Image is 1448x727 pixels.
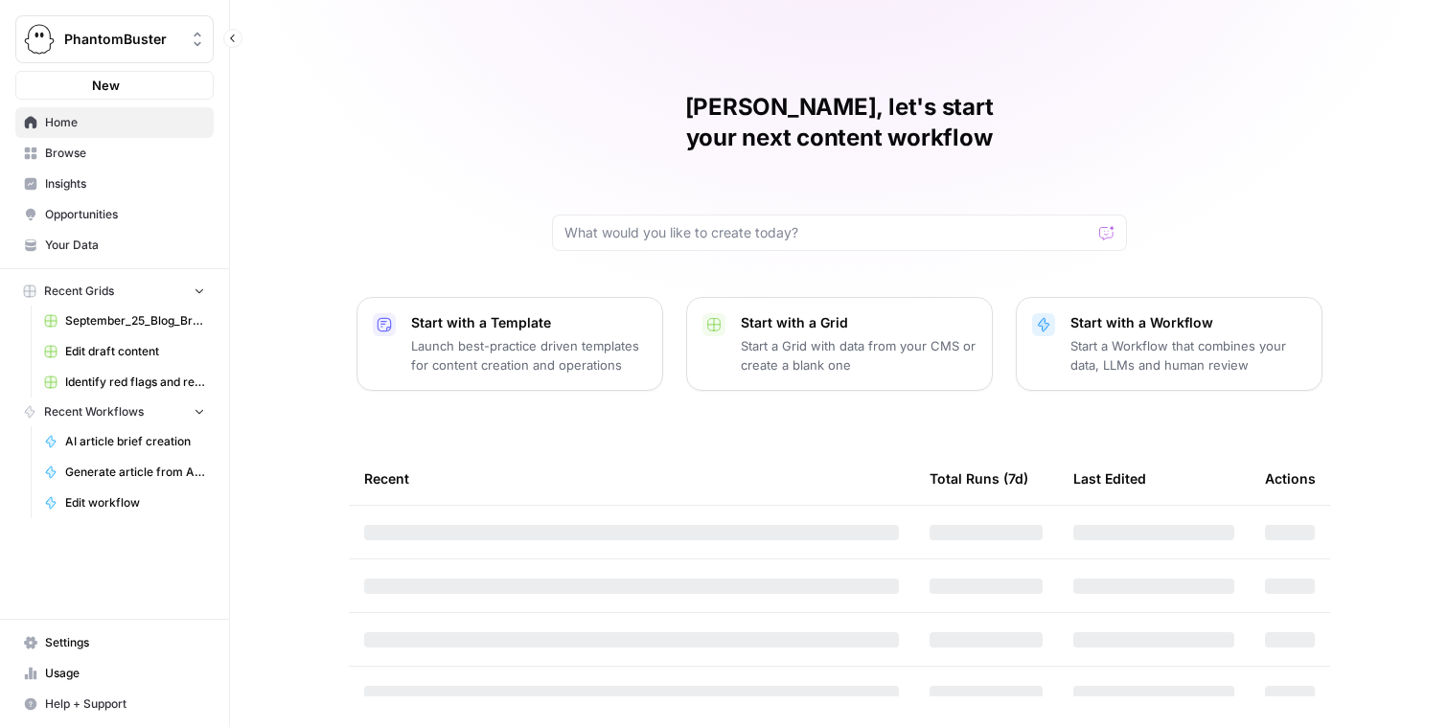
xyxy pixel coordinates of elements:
span: Your Data [45,237,205,254]
a: Usage [15,658,214,689]
a: Home [15,107,214,138]
a: Generate article from AI brief- final [35,457,214,488]
button: Start with a GridStart a Grid with data from your CMS or create a blank one [686,297,993,391]
span: AI article brief creation [65,433,205,450]
button: Start with a TemplateLaunch best-practice driven templates for content creation and operations [356,297,663,391]
span: New [92,76,120,95]
a: AI article brief creation [35,426,214,457]
div: Recent [364,452,899,505]
span: Edit draft content [65,343,205,360]
span: Generate article from AI brief- final [65,464,205,481]
a: Opportunities [15,199,214,230]
a: Browse [15,138,214,169]
button: Start with a WorkflowStart a Workflow that combines your data, LLMs and human review [1016,297,1322,391]
span: PhantomBuster [64,30,180,49]
span: Opportunities [45,206,205,223]
button: New [15,71,214,100]
a: Identify red flags and rewrite: Brand alignment editor Grid [35,367,214,398]
button: Recent Grids [15,277,214,306]
span: Edit workflow [65,494,205,511]
button: Workspace: PhantomBuster [15,15,214,63]
div: Total Runs (7d) [930,452,1028,505]
p: Start a Workflow that combines your data, LLMs and human review [1070,336,1306,375]
span: Identify red flags and rewrite: Brand alignment editor Grid [65,374,205,391]
button: Recent Workflows [15,398,214,426]
span: Help + Support [45,695,205,713]
a: Edit workflow [35,488,214,518]
h1: [PERSON_NAME], let's start your next content workflow [552,92,1127,153]
a: Insights [15,169,214,199]
p: Start a Grid with data from your CMS or create a blank one [741,336,977,375]
span: Insights [45,175,205,193]
p: Start with a Grid [741,313,977,332]
p: Launch best-practice driven templates for content creation and operations [411,336,647,375]
input: What would you like to create today? [564,223,1092,242]
span: Usage [45,665,205,682]
span: Recent Grids [44,283,114,300]
span: Home [45,114,205,131]
span: Browse [45,145,205,162]
a: Settings [15,627,214,658]
a: Your Data [15,230,214,261]
a: September_25_Blog_Briefs.csv [35,306,214,336]
p: Start with a Template [411,313,647,332]
img: PhantomBuster Logo [22,22,57,57]
span: Recent Workflows [44,403,144,420]
span: September_25_Blog_Briefs.csv [65,312,205,329]
div: Last Edited [1073,452,1146,505]
button: Help + Support [15,689,214,719]
div: Actions [1265,452,1316,505]
p: Start with a Workflow [1070,313,1306,332]
a: Edit draft content [35,336,214,367]
span: Settings [45,634,205,651]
